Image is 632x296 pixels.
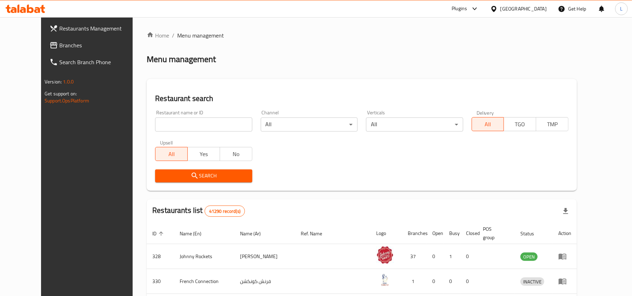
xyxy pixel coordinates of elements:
th: Action [553,223,577,244]
td: 0 [427,244,444,269]
li: / [172,31,174,40]
button: Search [155,169,252,182]
img: Johnny Rockets [376,246,394,264]
a: Search Branch Phone [44,54,147,70]
span: Menu management [177,31,224,40]
td: 0 [460,269,477,294]
span: 1.0.0 [63,77,74,86]
td: 328 [147,244,174,269]
label: Upsell [160,140,173,145]
h2: Restaurants list [152,205,245,217]
td: 1 [402,269,427,294]
div: Plugins [452,5,467,13]
span: L [620,5,623,13]
div: [GEOGRAPHIC_DATA] [500,5,547,13]
span: Name (En) [180,229,211,238]
span: TGO [507,119,533,129]
span: ID [152,229,166,238]
div: Export file [557,203,574,220]
div: INACTIVE [520,277,544,286]
span: Version: [45,77,62,86]
th: Branches [402,223,427,244]
span: Name (Ar) [240,229,270,238]
div: Total records count [205,206,245,217]
button: All [155,147,188,161]
span: 41290 record(s) [205,208,245,215]
h2: Restaurant search [155,93,568,104]
td: 1 [444,244,460,269]
span: Status [520,229,543,238]
td: French Connection [174,269,234,294]
span: Restaurants Management [59,24,141,33]
a: Restaurants Management [44,20,147,37]
span: TMP [539,119,566,129]
div: Menu [558,277,571,285]
button: No [220,147,252,161]
span: All [475,119,501,129]
input: Search for restaurant name or ID.. [155,117,252,132]
span: Search Branch Phone [59,58,141,66]
td: فرنش كونكشن [234,269,295,294]
span: All [158,149,185,159]
label: Delivery [477,110,494,115]
span: Branches [59,41,141,49]
h2: Menu management [147,54,216,65]
span: No [223,149,250,159]
nav: breadcrumb [147,31,577,40]
td: 0 [444,269,460,294]
a: Support.OpsPlatform [45,96,89,105]
span: Ref. Name [301,229,332,238]
a: Branches [44,37,147,54]
td: [PERSON_NAME] [234,244,295,269]
span: Get support on: [45,89,77,98]
button: TMP [536,117,568,131]
div: All [261,117,358,132]
th: Busy [444,223,460,244]
button: Yes [187,147,220,161]
span: OPEN [520,253,538,261]
button: All [472,117,504,131]
a: Home [147,31,169,40]
th: Logo [371,223,402,244]
td: Johnny Rockets [174,244,234,269]
th: Closed [460,223,477,244]
button: TGO [504,117,536,131]
div: Menu [558,252,571,261]
div: All [366,117,463,132]
span: Yes [191,149,217,159]
img: French Connection [376,271,394,289]
th: Open [427,223,444,244]
td: 37 [402,244,427,269]
span: Search [161,171,246,180]
td: 0 [460,244,477,269]
td: 330 [147,269,174,294]
span: INACTIVE [520,278,544,286]
td: 0 [427,269,444,294]
span: POS group [483,225,506,242]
